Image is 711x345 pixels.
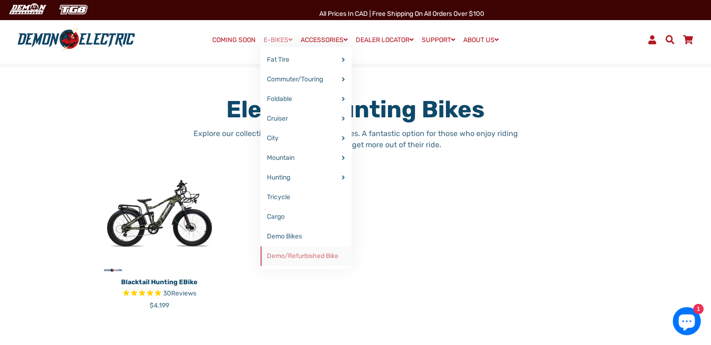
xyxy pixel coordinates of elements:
[260,70,352,89] a: Commuter/Touring
[101,288,218,299] span: Rated 4.7 out of 5 stars 30 reviews
[150,302,169,309] span: $4,199
[352,33,417,47] a: DEALER LOCATOR
[297,33,351,47] a: ACCESSORIES
[163,289,196,297] span: 30 reviews
[5,2,50,17] img: Demon Electric
[101,277,218,287] p: Blacktail Hunting eBike
[54,2,93,17] img: TGB Canada
[260,33,296,47] a: E-BIKES
[260,246,352,266] a: Demo/Refurbished Bike
[260,129,352,148] a: City
[260,50,352,70] a: Fat Tire
[193,129,517,149] span: Explore our collection of Hunting Electric Bikes. A fantastic option for those who enjoy riding t...
[260,207,352,227] a: Cargo
[418,33,459,47] a: SUPPORT
[260,148,352,168] a: Mountain
[260,109,352,129] a: Cruiser
[319,10,484,18] span: All Prices in CAD | Free shipping on all orders over $100
[260,168,352,187] a: Hunting
[260,89,352,109] a: Foldable
[101,274,218,310] a: Blacktail Hunting eBike Rated 4.7 out of 5 stars 30 reviews $4,199
[260,187,352,207] a: Tricycle
[101,157,218,274] img: Blacktail Hunting eBike - Demon Electric
[670,307,704,338] inbox-online-store-chat: Shopify online store chat
[260,227,352,246] a: Demo Bikes
[14,28,138,52] img: Demon Electric logo
[171,289,196,297] span: Reviews
[188,95,523,123] h1: Electric Hunting Bikes
[209,34,259,47] a: COMING SOON
[460,33,502,47] a: ABOUT US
